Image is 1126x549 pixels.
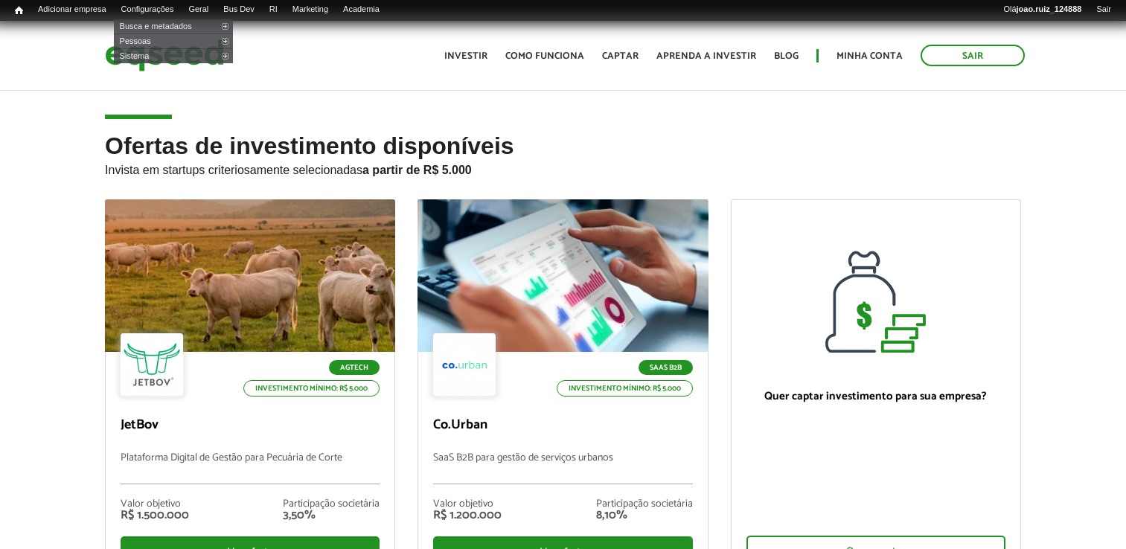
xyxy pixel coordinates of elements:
div: Valor objetivo [121,499,189,510]
strong: a partir de R$ 5.000 [362,164,472,176]
a: Olájoao.ruiz_124888 [996,4,1089,16]
img: EqSeed [105,36,224,75]
div: Participação societária [283,499,380,510]
p: Plataforma Digital de Gestão para Pecuária de Corte [121,452,380,484]
h2: Ofertas de investimento disponíveis [105,133,1021,199]
p: Investimento mínimo: R$ 5.000 [557,380,693,396]
a: Início [7,4,31,18]
a: Blog [774,51,799,61]
p: SaaS B2B [639,360,693,375]
a: Configurações [114,4,182,16]
a: Adicionar empresa [31,4,114,16]
p: JetBov [121,417,380,434]
p: Co.Urban [433,417,692,434]
a: Marketing [285,4,336,16]
a: Sair [1089,4,1119,16]
a: Busca e metadados [114,19,233,33]
div: 3,50% [283,510,380,521]
strong: joao.ruiz_124888 [1017,4,1082,13]
a: Geral [181,4,216,16]
a: Captar [602,51,639,61]
a: Aprenda a investir [656,51,756,61]
div: Valor objetivo [433,499,502,510]
p: Quer captar investimento para sua empresa? [746,390,1005,403]
div: R$ 1.500.000 [121,510,189,521]
a: RI [262,4,285,16]
p: Agtech [329,360,380,375]
a: Investir [444,51,487,61]
p: Investimento mínimo: R$ 5.000 [243,380,380,396]
div: Participação societária [596,499,693,510]
p: SaaS B2B para gestão de serviços urbanos [433,452,692,484]
p: Invista em startups criteriosamente selecionadas [105,159,1021,177]
div: 8,10% [596,510,693,521]
span: Início [15,5,23,16]
a: Bus Dev [216,4,262,16]
a: Minha conta [836,51,903,61]
a: Como funciona [505,51,584,61]
a: Sair [921,45,1025,66]
a: Academia [336,4,387,16]
div: R$ 1.200.000 [433,510,502,521]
